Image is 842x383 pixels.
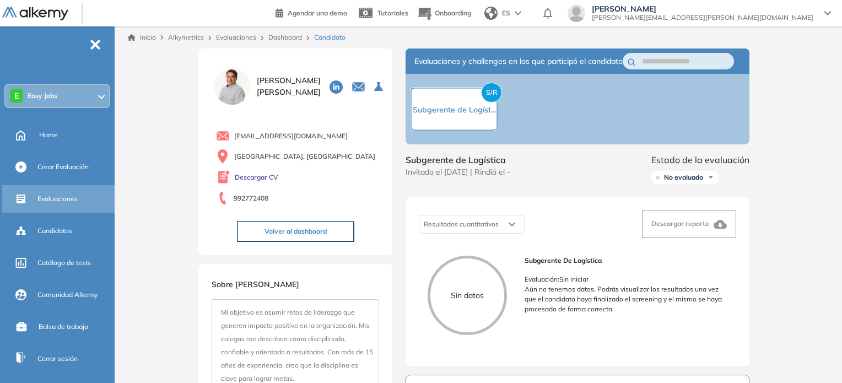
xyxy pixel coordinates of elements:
[424,220,499,228] span: Resultados cuantitativos
[234,131,348,141] span: [EMAIL_ADDRESS][DOMAIN_NAME]
[221,308,373,382] span: Mi objetivo es asumir retos de liderazgo que generen impacto positivo en la organización. Mis col...
[417,2,471,25] button: Onboarding
[37,354,78,364] span: Cerrar sesión
[216,33,256,41] a: Evaluaciones
[787,330,842,383] div: Widget de chat
[651,153,749,166] span: Estado de la evaluación
[288,9,347,17] span: Agendar una demo
[14,91,19,100] span: E
[406,153,510,166] span: Subgerente de Logística
[39,322,88,332] span: Bolsa de trabajo
[37,194,78,204] span: Evaluaciones
[234,152,375,161] span: [GEOGRAPHIC_DATA], [GEOGRAPHIC_DATA]
[37,258,91,268] span: Catálogo de tests
[212,66,252,107] img: PROFILE_MENU_LOGO_USER
[406,166,510,178] span: Invitado el [DATE] | Rindió el -
[276,6,347,19] a: Agendar una demo
[525,256,727,266] span: Subgerente de Logística
[525,284,727,314] p: Aún no tenemos datos. Podrás visualizar los resultados una vez que el candidato haya finalizado e...
[37,162,89,172] span: Crear Evaluación
[481,83,502,103] span: S/R
[237,221,354,242] button: Volver al dashboard
[651,219,709,228] span: Descargar reporte
[642,211,736,238] button: Descargar reporte
[787,330,842,383] iframe: Chat Widget
[37,226,72,236] span: Candidatos
[592,13,813,22] span: [PERSON_NAME][EMAIL_ADDRESS][PERSON_NAME][DOMAIN_NAME]
[314,33,346,42] span: Candidato
[484,7,498,20] img: world
[435,9,471,17] span: Onboarding
[502,8,510,18] span: ES
[414,56,623,67] span: Evaluaciones y challenges en los que participó el candidato
[39,130,58,140] span: Home
[592,4,813,13] span: [PERSON_NAME]
[2,7,68,21] img: Logo
[430,290,504,301] p: Sin datos
[37,290,98,300] span: Comunidad Alkemy
[168,33,204,41] span: Alkymetrics
[235,172,278,182] a: Descargar CV
[708,174,714,181] img: Ícono de flecha
[234,193,268,203] span: 992772408
[525,274,727,284] p: Evaluación : Sin iniciar
[515,11,521,15] img: arrow
[128,33,156,42] a: Inicio
[377,9,408,17] span: Tutoriales
[212,279,299,289] span: Sobre [PERSON_NAME]
[413,105,496,115] span: Subgerente de Logíst...
[664,173,703,182] span: No evaluado
[28,91,57,100] span: Easy Jobs
[268,33,302,41] a: Dashboard
[257,75,321,98] span: [PERSON_NAME] [PERSON_NAME]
